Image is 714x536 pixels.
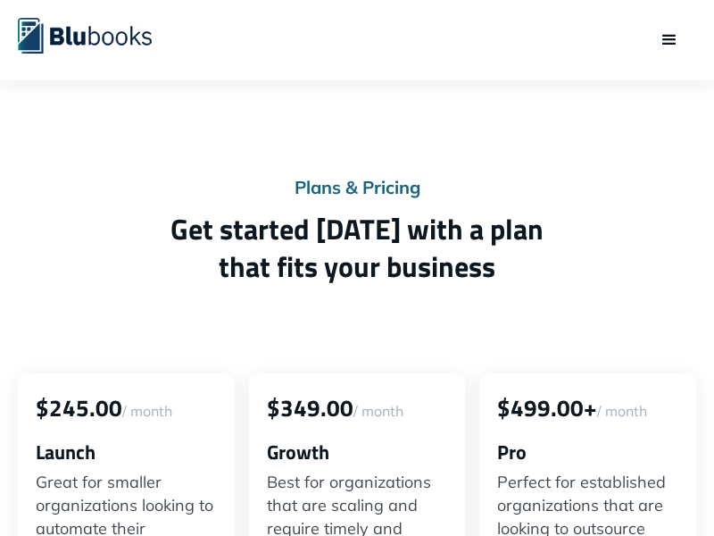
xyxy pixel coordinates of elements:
div: menu [643,13,696,67]
div: $245.00 [36,392,217,424]
span: / month [353,402,403,420]
div: $499.00+ [497,392,678,424]
h1: Get started [DATE] with a plan [18,210,696,285]
div: Pro [497,442,678,462]
div: Plans & Pricing [18,179,696,197]
span: / month [597,402,647,420]
span: / month [122,402,172,420]
span: that fits your business [18,247,696,285]
div: Launch [36,442,217,462]
div: $349.00 [267,392,448,424]
div: Growth [267,442,448,462]
a: home [18,13,196,54]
